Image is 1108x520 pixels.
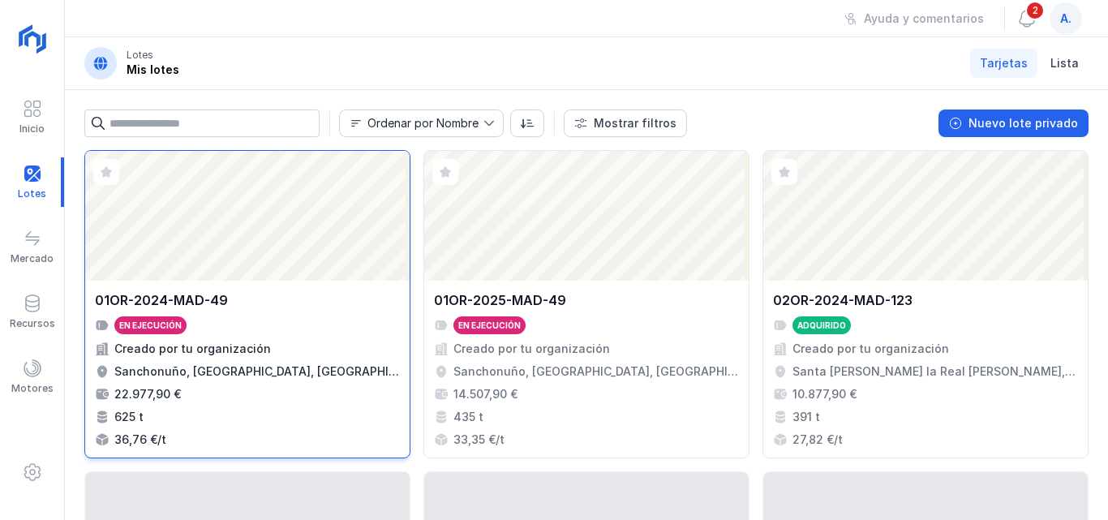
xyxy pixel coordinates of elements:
div: Ordenar por Nombre [367,118,479,129]
div: 22.977,90 € [114,386,181,402]
a: 02OR-2024-MAD-123AdquiridoCreado por tu organizaciónSanta [PERSON_NAME] la Real [PERSON_NAME], [G... [762,150,1089,458]
button: Mostrar filtros [564,110,687,137]
a: Tarjetas [970,49,1037,78]
div: En ejecución [458,320,521,331]
div: Adquirido [797,320,846,331]
div: Mostrar filtros [594,115,676,131]
div: Creado por tu organización [792,341,949,357]
div: Nuevo lote privado [968,115,1078,131]
div: Lotes [127,49,153,62]
div: 10.877,90 € [792,386,857,402]
div: Inicio [19,122,45,135]
a: 01OR-2025-MAD-49En ejecuciónCreado por tu organizaciónSanchonuño, [GEOGRAPHIC_DATA], [GEOGRAPHIC_... [423,150,749,458]
div: 625 t [114,409,144,425]
span: Nombre [340,110,483,136]
span: Tarjetas [980,55,1028,71]
a: Lista [1041,49,1089,78]
div: Ayuda y comentarios [864,11,984,27]
div: 01OR-2025-MAD-49 [434,290,566,310]
button: Nuevo lote privado [938,110,1089,137]
div: 01OR-2024-MAD-49 [95,290,228,310]
div: 14.507,90 € [453,386,517,402]
div: Creado por tu organización [453,341,610,357]
div: Santa [PERSON_NAME] la Real [PERSON_NAME], [GEOGRAPHIC_DATA], [GEOGRAPHIC_DATA], [GEOGRAPHIC_DATA] [792,363,1078,380]
button: Ayuda y comentarios [834,5,994,32]
div: Recursos [10,317,55,330]
a: 01OR-2024-MAD-49En ejecuciónCreado por tu organizaciónSanchonuño, [GEOGRAPHIC_DATA], [GEOGRAPHIC_... [84,150,410,458]
div: Sanchonuño, [GEOGRAPHIC_DATA], [GEOGRAPHIC_DATA], [GEOGRAPHIC_DATA] [453,363,739,380]
div: En ejecución [119,320,182,331]
div: 33,35 €/t [453,432,505,448]
div: 27,82 €/t [792,432,843,448]
div: 36,76 €/t [114,432,166,448]
div: Mis lotes [127,62,179,78]
div: Mercado [11,252,54,265]
div: Sanchonuño, [GEOGRAPHIC_DATA], [GEOGRAPHIC_DATA], [GEOGRAPHIC_DATA] [114,363,400,380]
div: 391 t [792,409,820,425]
div: Creado por tu organización [114,341,271,357]
span: Lista [1050,55,1079,71]
div: 435 t [453,409,483,425]
div: 02OR-2024-MAD-123 [773,290,913,310]
span: a. [1060,11,1071,27]
div: Motores [11,382,54,395]
img: logoRight.svg [12,19,53,59]
span: 2 [1025,1,1045,20]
